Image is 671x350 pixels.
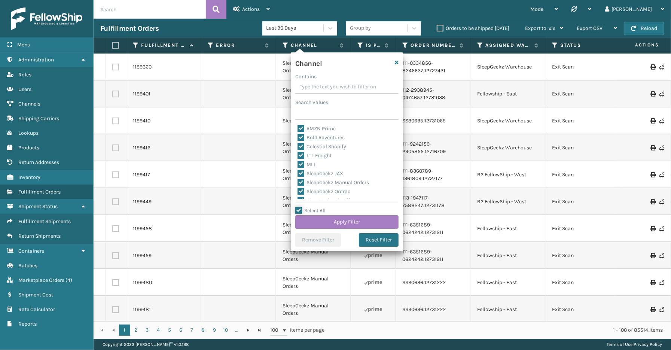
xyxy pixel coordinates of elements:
td: SleepGeekz JAX [276,107,351,134]
span: Mode [530,6,543,12]
a: 111-0334856-8246637.12727431 [402,60,463,74]
td: Exit Scan [545,269,620,296]
i: Print Label [650,172,655,177]
label: Fulfillment Order Id [141,42,186,49]
span: Shipment Cost [18,292,53,298]
a: 1199449 [133,198,152,206]
span: Containers [18,248,44,254]
i: Print Label [650,253,655,258]
label: Search Values [295,98,328,106]
span: Reports [18,321,37,327]
a: 1199416 [133,144,150,152]
i: Print Label [650,199,655,204]
a: 1199417 [133,171,150,179]
a: SS30635.12731065 [402,117,446,125]
i: Never Shipped [659,253,664,258]
td: SleepGeekz Manual Orders [276,80,351,107]
button: Remove Filter [295,233,341,247]
i: Print Label [650,226,655,231]
td: SleepGeekz Manual Orders [276,215,351,242]
a: 1199481 [133,306,151,313]
label: Contains [295,73,317,80]
a: 1199401 [133,90,150,98]
div: Last 90 Days [266,24,324,32]
span: Actions [242,6,260,12]
td: SleepGeekz Manual Orders [276,188,351,215]
span: Export to .xls [525,25,555,31]
td: SleepGeekz Warehouse [470,107,545,134]
h3: Fulfillment Orders [100,24,159,33]
label: Channel [291,42,336,49]
td: Fellowship - East [470,242,545,269]
label: Assigned Warehouse [485,42,531,49]
label: SleepGeekz OnTrac [298,188,350,195]
td: Exit Scan [545,242,620,269]
td: Fellowship - East [470,269,545,296]
span: items per page [270,325,325,336]
td: SleepGeekz Manual Orders [276,54,351,80]
a: 112-2938945-0474657.12731038 [402,86,463,101]
td: Exit Scan [545,134,620,161]
span: ( 4 ) [65,277,72,283]
td: Exit Scan [545,80,620,107]
td: Exit Scan [545,296,620,323]
div: Group by [350,24,371,32]
i: Never Shipped [659,91,664,97]
a: SS30636.12731222 [402,306,446,313]
td: Fellowship - East [470,80,545,107]
a: 7 [186,325,198,336]
label: Status [560,42,606,49]
a: 1199360 [133,63,152,71]
i: Never Shipped [659,226,664,231]
td: Fellowship - East [470,296,545,323]
a: 111-9242159-2905855.12716709 [402,140,463,155]
button: Reset Filter [359,233,399,247]
a: 10 [220,325,231,336]
td: SleepGeekz Manual Orders [276,296,351,323]
i: Print Label [650,145,655,150]
a: 1199459 [133,252,152,259]
a: SS30636.12731222 [402,279,446,286]
label: SleepGeekz JAX [298,170,343,177]
a: Terms of Use [607,342,632,347]
i: Never Shipped [659,118,664,124]
button: Apply Filter [295,215,399,229]
i: Print Label [650,280,655,285]
td: SleepGeekz Manual Orders [276,161,351,188]
span: Go to the next page [245,327,251,333]
td: Exit Scan [545,107,620,134]
span: Go to the last page [256,327,262,333]
a: 113-1947117-7588247.12731178 [402,194,463,209]
input: Type the text you wish to filter on [295,80,399,94]
a: 1199410 [133,117,150,125]
label: Error [216,42,261,49]
p: Copyright 2023 [PERSON_NAME]™ v 1.0.188 [103,339,189,350]
a: 111-8360789-1361809.12727177 [402,167,463,182]
div: 1 - 100 of 85514 items [335,326,663,334]
i: Print Label [650,118,655,124]
span: Export CSV [577,25,603,31]
i: Never Shipped [659,145,664,150]
td: B2 FellowShip - West [470,188,545,215]
button: Reload [624,22,664,35]
label: Select All [295,207,326,214]
span: 100 [270,326,281,334]
div: | [607,339,662,350]
i: Print Label [650,91,655,97]
a: ... [231,325,243,336]
i: Print Label [650,64,655,70]
label: AMZN Prime [298,125,336,132]
i: Never Shipped [659,199,664,204]
label: SleepGeekz Manual Orders [298,179,369,186]
i: Never Shipped [659,172,664,177]
span: Lookups [18,130,39,136]
td: Exit Scan [545,161,620,188]
a: 6 [175,325,186,336]
td: SleepGeekz Manual Orders [276,269,351,296]
span: Users [18,86,31,92]
span: Menu [17,42,30,48]
label: Celestial Shopify [298,143,346,150]
a: 111-6351689-0624242.12731211 [402,221,463,236]
a: Go to the last page [254,325,265,336]
img: logo [11,7,82,30]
